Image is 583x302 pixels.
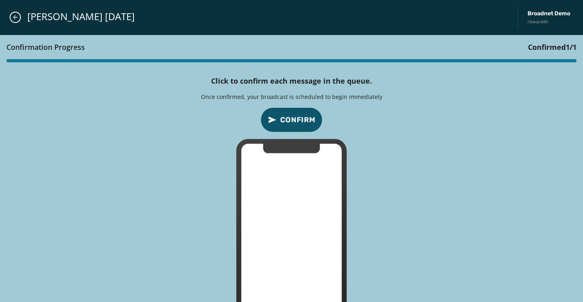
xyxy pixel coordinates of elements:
p: Once confirmed, your broadcast is scheduled to begin immediately [201,93,382,101]
span: rbwave8h [528,18,570,25]
span: Broadnet Demo [528,10,570,18]
h3: Confirmed / 1 [528,41,577,53]
span: 1 [566,42,570,52]
button: confirm-p2p-message-button [261,107,322,132]
span: Confirm [280,114,316,125]
h4: Click to confirm each message in the queue. [211,75,372,86]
